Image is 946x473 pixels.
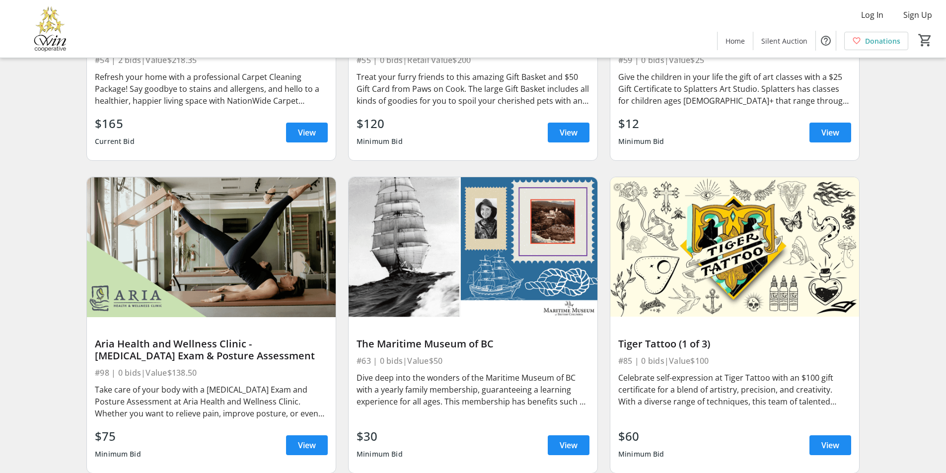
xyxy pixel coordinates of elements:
[548,123,589,142] a: View
[903,9,932,21] span: Sign Up
[726,36,745,46] span: Home
[618,427,664,445] div: $60
[286,123,328,142] a: View
[809,435,851,455] a: View
[95,338,328,362] div: Aria Health and Wellness Clinic - [MEDICAL_DATA] Exam & Posture Assessment
[357,445,403,463] div: Minimum Bid
[357,71,589,107] div: Treat your furry friends to this amazing Gift Basket and $50 Gift Card from Paws on Cook. The lar...
[6,4,94,54] img: Victoria Women In Need Community Cooperative's Logo
[895,7,940,23] button: Sign Up
[809,123,851,142] a: View
[95,53,328,67] div: #54 | 2 bids | Value $218.35
[95,384,328,419] div: Take care of your body with a [MEDICAL_DATA] Exam and Posture Assessment at Aria Health and Welln...
[761,36,807,46] span: Silent Auction
[357,427,403,445] div: $30
[916,31,934,49] button: Cart
[357,354,589,368] div: #63 | 0 bids | Value $50
[718,32,753,50] a: Home
[357,53,589,67] div: #55 | 0 bids | Retail Value $200
[560,439,578,451] span: View
[87,177,336,317] img: Aria Health and Wellness Clinic - Chiropractic Exam & Posture Assessment
[853,7,891,23] button: Log In
[95,133,135,150] div: Current Bid
[286,435,328,455] a: View
[618,115,664,133] div: $12
[753,32,815,50] a: Silent Auction
[618,133,664,150] div: Minimum Bid
[560,127,578,138] span: View
[357,372,589,407] div: Dive deep into the wonders of the Maritime Museum of BC with a yearly family membership, guarante...
[548,435,589,455] a: View
[844,32,908,50] a: Donations
[821,127,839,138] span: View
[861,9,883,21] span: Log In
[95,366,328,380] div: #98 | 0 bids | Value $138.50
[618,372,851,407] div: Celebrate self-expression at Tiger Tattoo with an $100 gift certificate for a blend of artistry, ...
[95,427,141,445] div: $75
[618,71,851,107] div: Give the children in your life the gift of art classes with a $25 Gift Certificate to Splatters A...
[357,338,589,350] div: The Maritime Museum of BC
[95,71,328,107] div: Refresh your home with a professional Carpet Cleaning Package! Say goodbye to stains and allergen...
[865,36,900,46] span: Donations
[357,115,403,133] div: $120
[610,177,859,317] img: Tiger Tattoo (1 of 3)
[618,354,851,368] div: #85 | 0 bids | Value $100
[357,133,403,150] div: Minimum Bid
[95,115,135,133] div: $165
[816,31,836,51] button: Help
[618,338,851,350] div: Tiger Tattoo (1 of 3)
[618,53,851,67] div: #59 | 0 bids | Value $25
[298,439,316,451] span: View
[95,445,141,463] div: Minimum Bid
[618,445,664,463] div: Minimum Bid
[349,177,597,317] img: The Maritime Museum of BC
[821,439,839,451] span: View
[298,127,316,138] span: View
